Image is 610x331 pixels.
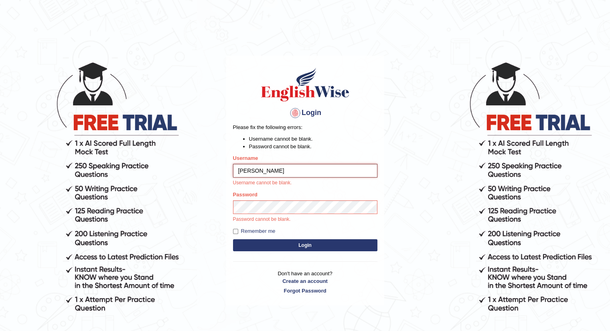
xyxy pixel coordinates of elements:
a: Forgot Password [233,287,377,295]
input: Remember me [233,229,238,234]
a: Create an account [233,277,377,285]
h4: Login [233,107,377,119]
p: Don't have an account? [233,270,377,295]
p: Username cannot be blank. [233,180,377,187]
label: Password [233,191,257,198]
li: Username cannot be blank. [249,135,377,143]
label: Remember me [233,227,276,235]
img: Logo of English Wise sign in for intelligent practice with AI [259,67,351,103]
p: Please fix the following errors: [233,123,377,131]
button: Login [233,239,377,251]
p: Password cannot be blank. [233,216,377,223]
li: Password cannot be blank. [249,143,377,150]
label: Username [233,154,258,162]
